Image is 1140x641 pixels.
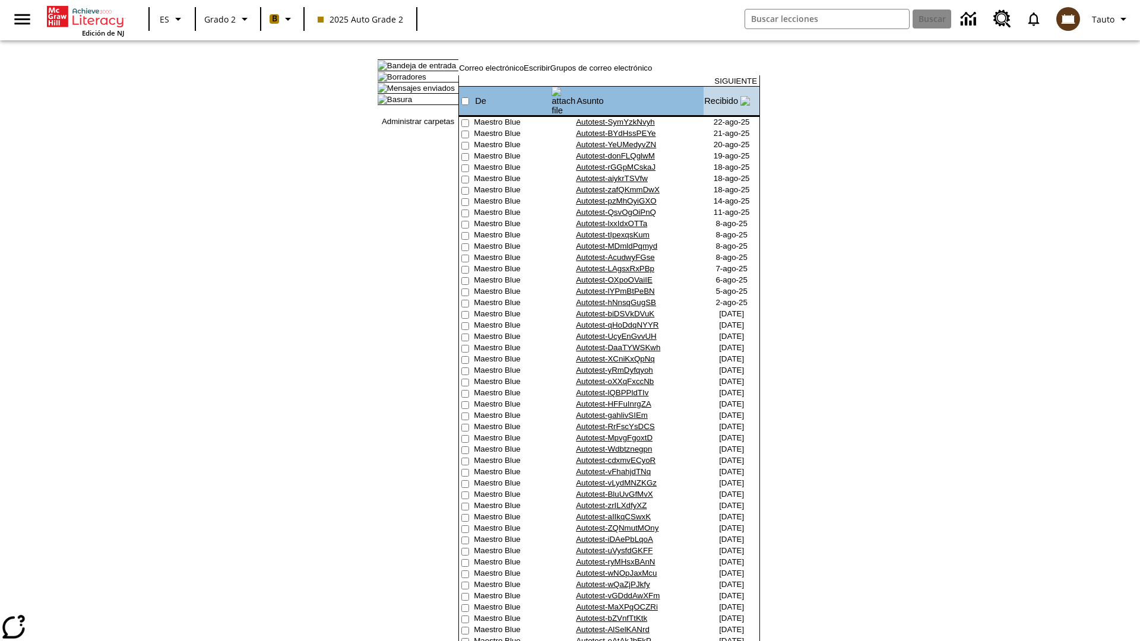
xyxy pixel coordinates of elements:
[387,61,456,70] a: Bandeja de entrada
[576,253,655,262] a: Autotest-AcudwyFGse
[474,185,551,196] td: Maestro Blue
[474,343,551,354] td: Maestro Blue
[576,456,655,465] a: Autotest-cdxmvECyoR
[387,84,455,93] a: Mensajes enviados
[576,129,655,138] a: Autotest-BYdHssPEYe
[719,625,744,634] nobr: [DATE]
[714,118,750,126] nobr: 22-ago-25
[474,501,551,512] td: Maestro Blue
[719,557,744,566] nobr: [DATE]
[715,242,747,250] nobr: 8-ago-25
[576,309,654,318] a: Autotest-biDSVkDVuK
[474,208,551,219] td: Maestro Blue
[714,151,750,160] nobr: 19-ago-25
[524,64,550,72] a: Escribir
[474,264,551,275] td: Maestro Blue
[740,96,750,106] img: arrow_down.gif
[576,242,657,250] a: Autotest-MDmldPqmyd
[474,219,551,230] td: Maestro Blue
[745,9,909,28] input: Buscar campo
[474,332,551,343] td: Maestro Blue
[576,478,657,487] a: Autotest-vLydMNZKGz
[474,512,551,523] td: Maestro Blue
[714,185,750,194] nobr: 18-ago-25
[576,366,653,375] a: Autotest-yRmDyfqyoh
[719,411,744,420] nobr: [DATE]
[719,591,744,600] nobr: [DATE]
[552,87,575,115] img: attach file
[474,388,551,399] td: Maestro Blue
[576,275,653,284] a: Autotest-OXpoOVaiIE
[550,64,653,72] a: Grupos de correo electrónico
[719,354,744,363] nobr: [DATE]
[715,264,747,273] nobr: 7-ago-25
[474,163,551,174] td: Maestro Blue
[719,320,744,329] nobr: [DATE]
[474,569,551,580] td: Maestro Blue
[160,13,169,26] span: ES
[474,242,551,253] td: Maestro Blue
[1092,13,1114,26] span: Tauto
[714,140,750,149] nobr: 20-ago-25
[719,388,744,397] nobr: [DATE]
[719,535,744,544] nobr: [DATE]
[474,140,551,151] td: Maestro Blue
[714,129,750,138] nobr: 21-ago-25
[204,13,236,26] span: Grado 2
[474,422,551,433] td: Maestro Blue
[378,94,387,104] img: folder_icon_pick.gif
[1049,4,1087,34] button: Escoja un nuevo avatar
[576,490,653,499] a: Autotest-BluUvGfMvX
[5,2,40,37] button: Abrir el menú lateral
[474,445,551,456] td: Maestro Blue
[986,3,1018,35] a: Centro de recursos, Se abrirá en una pestaña nueva.
[576,140,656,149] a: Autotest-YeUMedyvZN
[719,445,744,453] nobr: [DATE]
[704,96,738,106] a: Recibido
[576,569,657,577] a: Autotest-wNOpJaxMcu
[719,523,744,532] nobr: [DATE]
[576,264,654,273] a: Autotest-LAgsxRxPBp
[474,253,551,264] td: Maestro Blue
[474,174,551,185] td: Maestro Blue
[576,467,651,476] a: Autotest-vFhahjdTNq
[576,422,655,431] a: Autotest-RrFscYsDCS
[576,433,653,442] a: Autotest-MpvgFgoxtD
[576,399,651,408] a: Autotest-HFFuInrgZA
[387,72,426,81] a: Borradores
[378,72,387,81] img: folder_icon.gif
[576,411,648,420] a: Autotest-gahlivSIEm
[954,3,986,36] a: Centro de información
[719,332,744,341] nobr: [DATE]
[153,8,191,30] button: Lenguaje: ES, Selecciona un idioma
[719,580,744,589] nobr: [DATE]
[714,208,750,217] nobr: 11-ago-25
[474,546,551,557] td: Maestro Blue
[378,61,387,70] img: folder_icon.gif
[576,196,657,205] a: Autotest-pzMhOyiGXO
[474,320,551,332] td: Maestro Blue
[474,625,551,636] td: Maestro Blue
[1018,4,1049,34] a: Notificaciones
[474,366,551,377] td: Maestro Blue
[382,117,454,126] a: Administrar carpetas
[576,512,651,521] a: Autotest-aIIkqCSwxK
[576,151,655,160] a: Autotest-donFLQglwM
[719,377,744,386] nobr: [DATE]
[719,309,744,318] nobr: [DATE]
[576,332,657,341] a: Autotest-UcyEnGvvUH
[576,343,660,352] a: Autotest-DaaTYWSKwh
[1087,8,1135,30] button: Perfil/Configuración
[715,230,747,239] nobr: 8-ago-25
[378,83,387,93] img: folder_icon.gif
[719,467,744,476] nobr: [DATE]
[719,478,744,487] nobr: [DATE]
[387,95,412,104] a: Basura
[576,557,655,566] a: Autotest-ryMHsxBAnN
[576,591,660,600] a: Autotest-vGDddAwXFm
[576,298,656,307] a: Autotest-hNnsqGugSB
[474,287,551,298] td: Maestro Blue
[576,174,648,183] a: Autotest-aiykrTSVfw
[576,602,658,611] a: Autotest-MaXPqOCZRi
[715,275,747,284] nobr: 6-ago-25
